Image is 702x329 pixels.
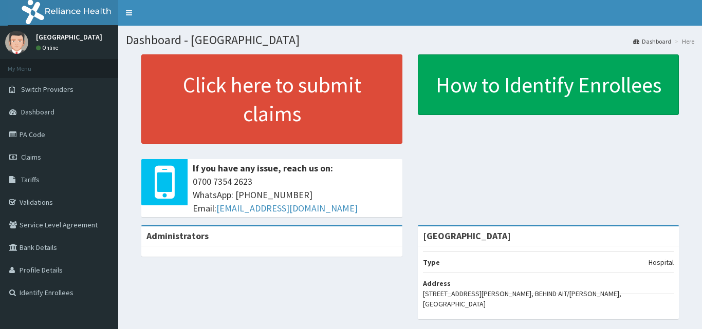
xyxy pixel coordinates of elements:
b: Administrators [146,230,209,242]
b: Address [423,279,451,288]
a: Click here to submit claims [141,54,402,144]
span: Switch Providers [21,85,73,94]
strong: [GEOGRAPHIC_DATA] [423,230,511,242]
a: How to Identify Enrollees [418,54,679,115]
a: Online [36,44,61,51]
p: Hospital [649,257,674,267]
span: Claims [21,152,41,162]
span: Tariffs [21,175,40,184]
span: Dashboard [21,107,54,117]
span: 0700 7354 2623 WhatsApp: [PHONE_NUMBER] Email: [193,175,397,215]
b: Type [423,258,440,267]
a: [EMAIL_ADDRESS][DOMAIN_NAME] [216,202,358,214]
h1: Dashboard - [GEOGRAPHIC_DATA] [126,33,694,47]
img: User Image [5,31,28,54]
p: [STREET_ADDRESS][PERSON_NAME], BEHIND AIT/[PERSON_NAME], [GEOGRAPHIC_DATA] [423,288,674,309]
li: Here [672,37,694,46]
b: If you have any issue, reach us on: [193,162,333,174]
a: Dashboard [633,37,671,46]
p: [GEOGRAPHIC_DATA] [36,33,102,41]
